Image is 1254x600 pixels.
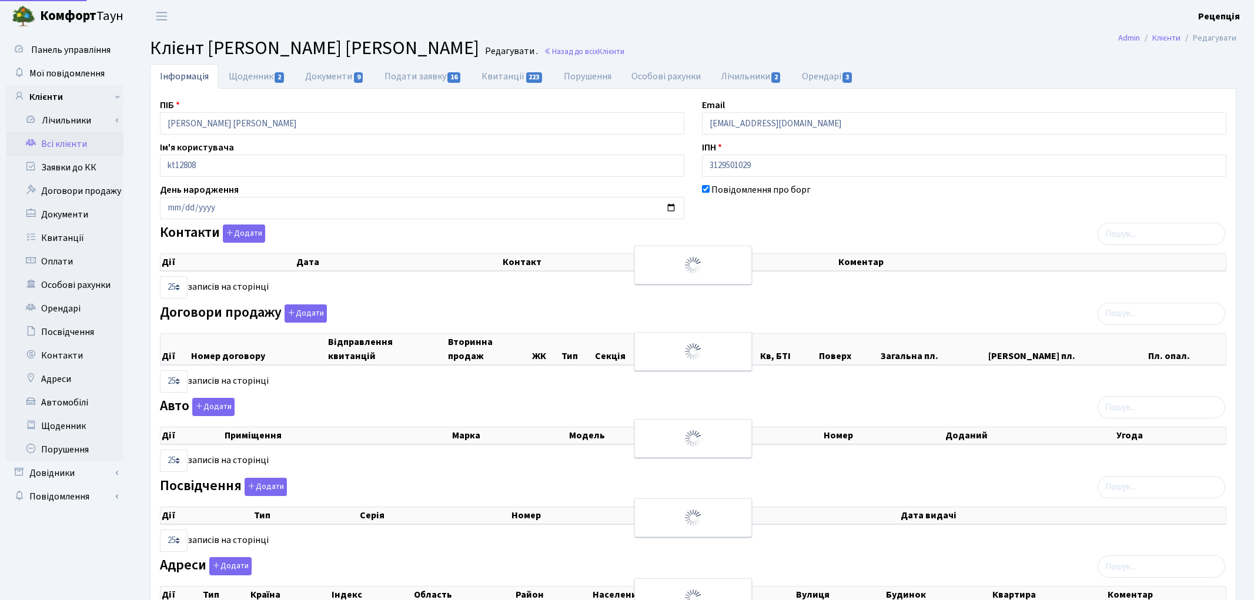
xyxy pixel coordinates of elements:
label: Ім'я користувача [160,140,234,155]
li: Редагувати [1181,32,1236,45]
th: Тип [560,334,594,364]
nav: breadcrumb [1101,26,1254,51]
a: Панель управління [6,38,123,62]
input: Пошук... [1098,396,1225,418]
th: Доданий [944,427,1115,444]
th: Дії [160,507,253,524]
span: 9 [354,72,363,83]
label: Контакти [160,224,265,243]
th: Поверх [818,334,880,364]
a: Посвідчення [6,320,123,344]
a: Адреси [6,367,123,391]
th: Пл. опал. [1147,334,1226,364]
img: Обробка... [684,256,703,274]
th: Загальна пл. [880,334,987,364]
span: 16 [447,72,460,83]
a: Мої повідомлення [6,62,123,85]
select: записів на сторінці [160,529,188,552]
label: Email [702,98,725,112]
th: Дії [160,254,295,270]
img: Обробка... [684,342,703,361]
a: Додати [242,475,287,496]
th: Дії [160,427,223,444]
b: Комфорт [40,6,96,25]
th: Видано [688,507,899,524]
select: записів на сторінці [160,370,188,393]
span: 3 [842,72,852,83]
button: Адреси [209,557,252,575]
a: Лічильники [711,64,792,89]
select: записів на сторінці [160,450,188,472]
a: Лічильники [14,109,123,132]
button: Переключити навігацію [147,6,176,26]
label: ІПН [702,140,722,155]
span: Таун [40,6,123,26]
span: 2 [771,72,781,83]
a: Контакти [6,344,123,367]
input: Пошук... [1098,476,1225,498]
small: Редагувати . [483,46,538,57]
span: Клієнт [PERSON_NAME] [PERSON_NAME] [150,35,479,62]
a: Заявки до КК [6,156,123,179]
a: Оплати [6,250,123,273]
img: Обробка... [684,429,703,448]
th: Номер договору [190,334,327,364]
a: Щоденник [6,414,123,438]
input: Пошук... [1098,555,1225,578]
a: Інформація [150,64,219,89]
th: Кв, БТІ [759,334,818,364]
a: Додати [282,302,327,323]
img: logo.png [12,5,35,28]
select: записів на сторінці [160,276,188,299]
th: Вторинна продаж [447,334,531,364]
a: Додати [206,555,252,576]
label: Посвідчення [160,478,287,496]
a: Всі клієнти [6,132,123,156]
a: Додати [220,223,265,243]
button: Посвідчення [245,478,287,496]
a: Особові рахунки [6,273,123,297]
input: Пошук... [1098,223,1225,245]
img: Обробка... [684,508,703,527]
th: Тип [253,507,359,524]
th: Серія [359,507,510,524]
input: Пошук... [1098,303,1225,325]
label: Повідомлення про борг [711,183,811,197]
th: Контакт [501,254,837,270]
span: Клієнти [598,46,624,57]
th: Приміщення [223,427,451,444]
a: Admin [1118,32,1140,44]
button: Авто [192,398,235,416]
a: Квитанції [6,226,123,250]
button: Договори продажу [285,304,327,323]
a: Документи [6,203,123,226]
a: Повідомлення [6,485,123,508]
a: Квитанції [471,64,553,89]
th: Дії [160,334,190,364]
th: Модель [568,427,714,444]
th: [PERSON_NAME] пл. [987,334,1147,364]
span: Мої повідомлення [29,67,105,80]
th: Марка [451,427,568,444]
a: Щоденник [219,64,295,89]
label: Авто [160,398,235,416]
th: Номер [510,507,688,524]
label: записів на сторінці [160,450,269,472]
th: Дата видачі [899,507,1226,524]
a: Договори продажу [6,179,123,203]
span: 223 [526,72,543,83]
a: Довідники [6,461,123,485]
a: Рецепція [1198,9,1240,24]
th: Секція [594,334,653,364]
a: Особові рахунки [621,64,711,89]
label: записів на сторінці [160,370,269,393]
a: Порушення [554,64,621,89]
label: День народження [160,183,239,197]
span: 2 [275,72,284,83]
a: Орендарі [6,297,123,320]
th: Угода [1115,427,1226,444]
a: Автомобілі [6,391,123,414]
label: записів на сторінці [160,529,269,552]
label: Договори продажу [160,304,327,323]
a: Орендарі [792,64,863,89]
